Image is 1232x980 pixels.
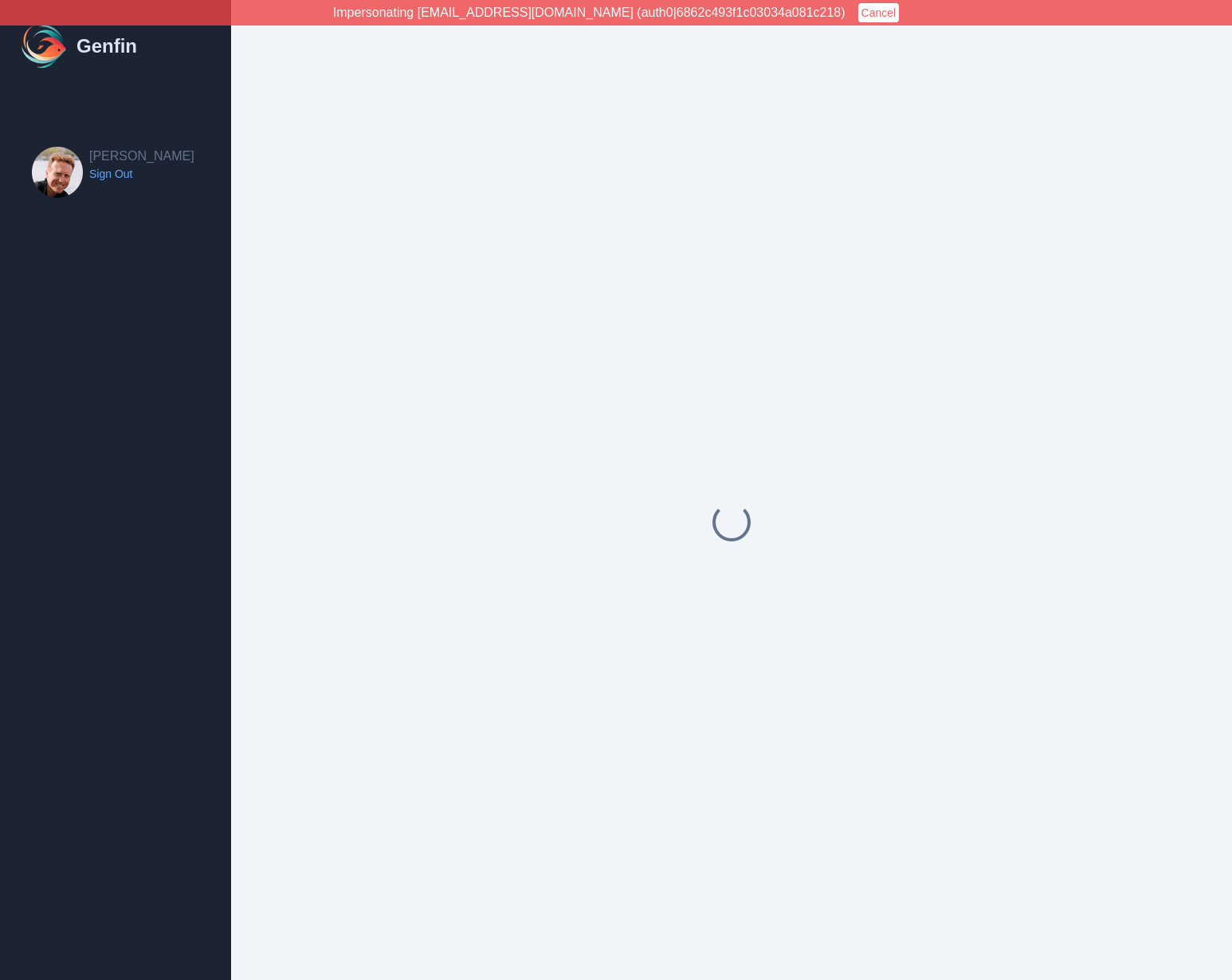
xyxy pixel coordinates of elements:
[858,3,900,22] button: Cancel
[89,147,194,166] h2: [PERSON_NAME]
[77,33,137,59] h1: Genfin
[19,21,70,72] img: Logo
[89,166,194,182] a: Sign Out
[32,147,83,198] img: Brian Dunagan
